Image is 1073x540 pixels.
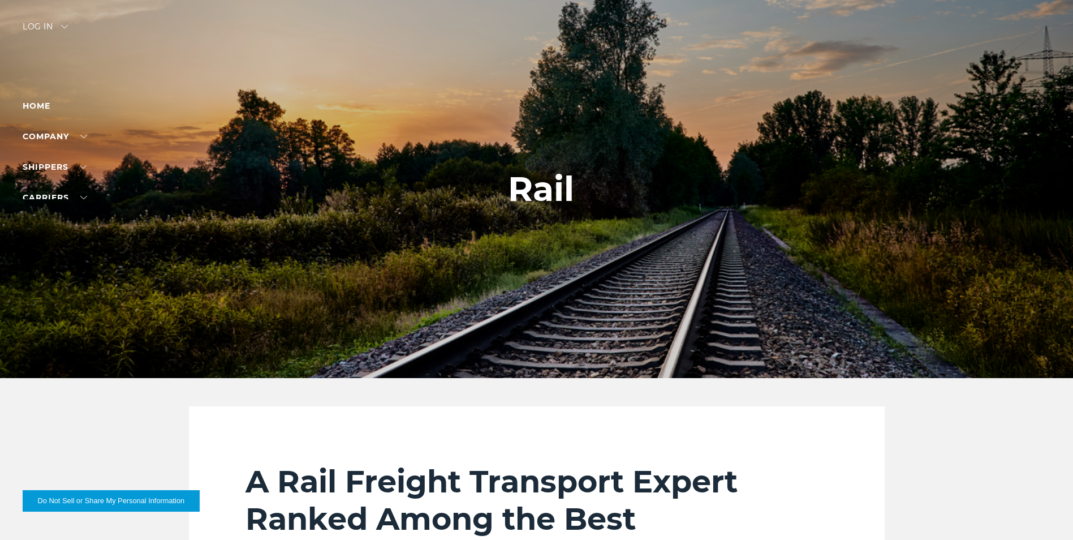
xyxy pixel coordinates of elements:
a: SHIPPERS [23,162,87,172]
a: Carriers [23,192,87,203]
button: Do Not Sell or Share My Personal Information [23,490,200,512]
a: Home [23,101,50,111]
h1: Rail [508,170,574,208]
div: Log in [23,23,68,39]
img: kbx logo [494,23,579,72]
a: Company [23,131,87,142]
img: arrow [61,25,68,28]
h2: A Rail Freight Transport Expert Ranked Among the Best [245,463,828,538]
